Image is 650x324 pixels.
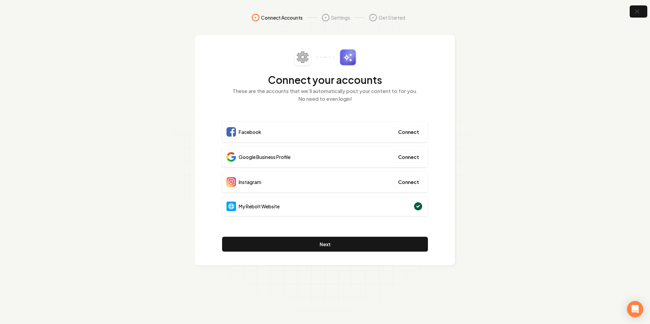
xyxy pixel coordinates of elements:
[340,49,356,66] img: sparkles.svg
[378,14,405,21] span: Get Started
[222,74,428,86] h2: Connect your accounts
[226,152,236,162] img: Google
[239,154,290,160] span: Google Business Profile
[627,301,643,317] div: Open Intercom Messenger
[317,56,334,58] img: connector-dots.svg
[239,203,280,210] span: My Rebolt Website
[394,176,424,188] button: Connect
[226,127,236,137] img: Facebook
[222,87,428,102] p: These are the accounts that we'll automatically post your content to for you. No need to even login!
[226,177,236,187] img: Instagram
[394,151,424,163] button: Connect
[394,126,424,138] button: Connect
[222,237,428,252] button: Next
[261,14,303,21] span: Connect Accounts
[331,14,350,21] span: Settings
[239,129,261,135] span: Facebook
[239,179,261,185] span: Instagram
[226,202,236,211] img: Website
